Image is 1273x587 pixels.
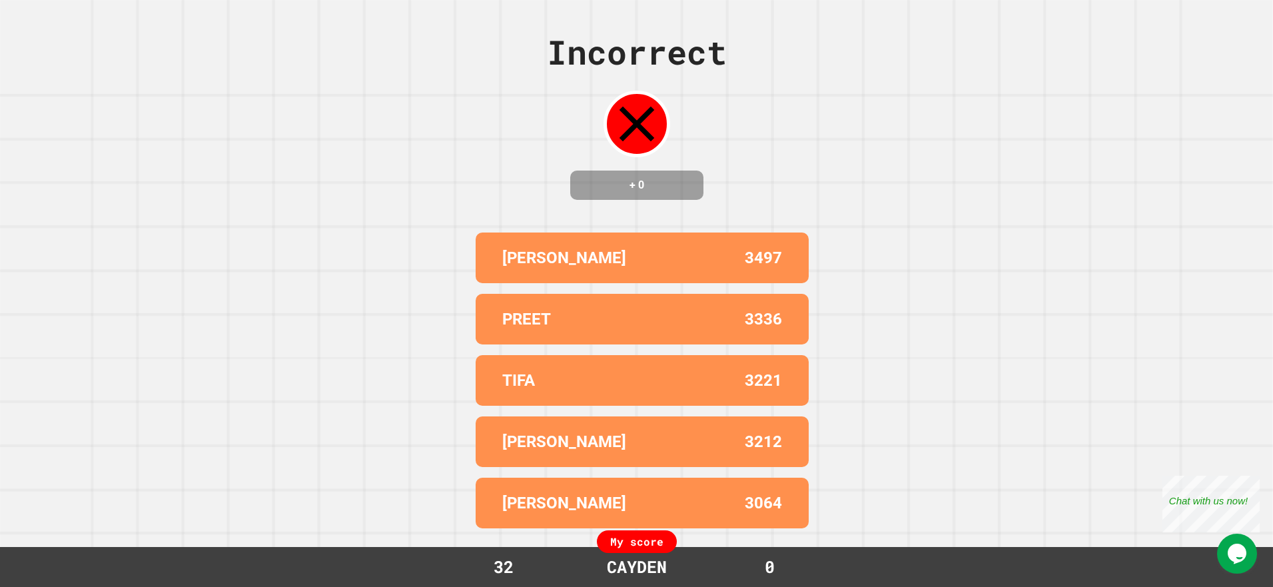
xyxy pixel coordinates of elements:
iframe: chat widget [1217,534,1260,574]
div: My score [597,530,677,553]
p: [PERSON_NAME] [502,491,626,515]
p: 3221 [745,368,782,392]
p: 3336 [745,307,782,331]
p: [PERSON_NAME] [502,430,626,454]
h4: + 0 [584,177,690,193]
p: [PERSON_NAME] [502,246,626,270]
div: CAYDEN [594,554,680,580]
p: 3212 [745,430,782,454]
div: Incorrect [547,27,727,77]
p: TIFA [502,368,535,392]
p: 3497 [745,246,782,270]
iframe: chat widget [1162,476,1260,532]
p: 3064 [745,491,782,515]
p: PREET [502,307,551,331]
div: 32 [454,554,554,580]
div: 0 [720,554,820,580]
